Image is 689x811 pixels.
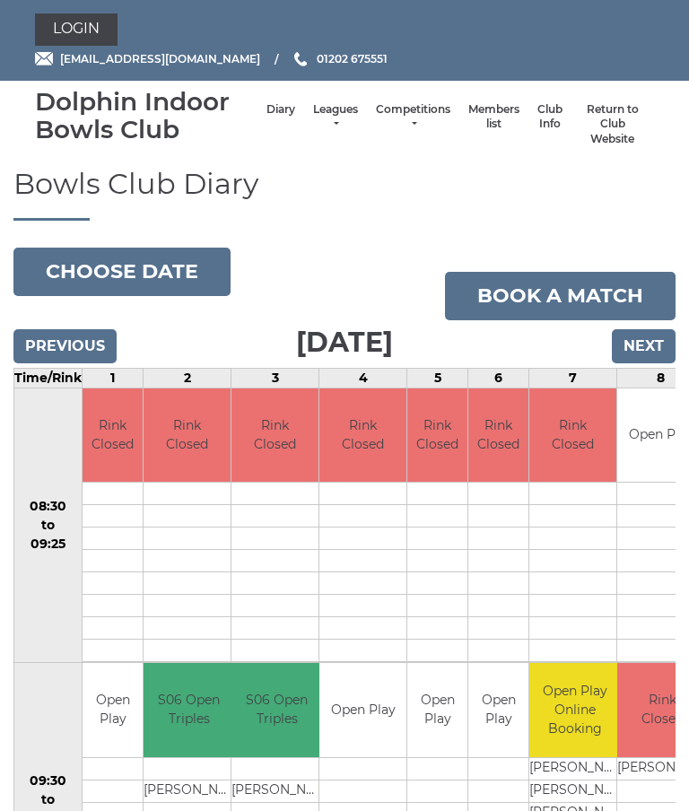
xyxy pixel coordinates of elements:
[266,102,295,118] a: Diary
[468,102,519,132] a: Members list
[529,368,617,388] td: 7
[144,388,231,483] td: Rink Closed
[319,663,406,757] td: Open Play
[144,780,234,802] td: [PERSON_NAME]
[35,52,53,65] img: Email
[529,388,616,483] td: Rink Closed
[83,663,143,757] td: Open Play
[580,102,645,147] a: Return to Club Website
[468,368,529,388] td: 6
[319,388,406,483] td: Rink Closed
[317,52,388,65] span: 01202 675551
[468,663,528,757] td: Open Play
[14,388,83,663] td: 08:30 to 09:25
[445,272,676,320] a: Book a match
[231,388,318,483] td: Rink Closed
[13,329,117,363] input: Previous
[13,248,231,296] button: Choose date
[83,388,143,483] td: Rink Closed
[313,102,358,132] a: Leagues
[376,102,450,132] a: Competitions
[144,368,231,388] td: 2
[468,388,528,483] td: Rink Closed
[407,368,468,388] td: 5
[537,102,563,132] a: Club Info
[35,13,118,46] a: Login
[144,663,234,757] td: S06 Open Triples
[612,329,676,363] input: Next
[529,757,620,780] td: [PERSON_NAME]
[294,52,307,66] img: Phone us
[231,780,322,802] td: [PERSON_NAME]
[407,663,467,757] td: Open Play
[35,50,260,67] a: Email [EMAIL_ADDRESS][DOMAIN_NAME]
[231,663,322,757] td: S06 Open Triples
[529,780,620,802] td: [PERSON_NAME]
[35,88,257,144] div: Dolphin Indoor Bowls Club
[14,368,83,388] td: Time/Rink
[231,368,319,388] td: 3
[407,388,467,483] td: Rink Closed
[529,663,620,757] td: Open Play Online Booking
[319,368,407,388] td: 4
[292,50,388,67] a: Phone us 01202 675551
[83,368,144,388] td: 1
[13,168,676,220] h1: Bowls Club Diary
[60,52,260,65] span: [EMAIL_ADDRESS][DOMAIN_NAME]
